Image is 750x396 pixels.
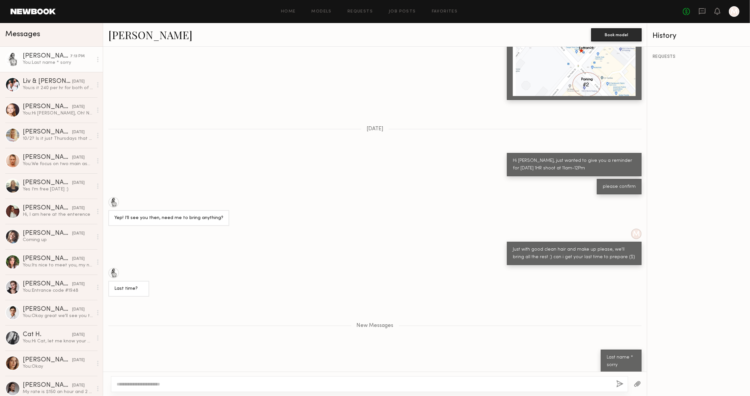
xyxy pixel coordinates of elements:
[432,10,458,14] a: Favorites
[72,231,85,237] div: [DATE]
[114,214,223,222] div: Yep! I’ll see you then, need me to bring anything?
[23,154,72,161] div: [PERSON_NAME]
[513,246,636,261] div: Just with good clean hair and make up please, we'll bring all the rest :) can i get your last tim...
[23,306,72,313] div: [PERSON_NAME]
[23,357,72,363] div: [PERSON_NAME]
[653,32,745,40] div: History
[72,332,85,338] div: [DATE]
[357,323,394,329] span: New Messages
[72,383,85,389] div: [DATE]
[72,256,85,262] div: [DATE]
[23,161,93,167] div: You: We focus on two main aspects: first, the online portfolio. When candidates arrive, they ofte...
[72,129,85,136] div: [DATE]
[23,129,72,136] div: [PERSON_NAME]
[23,110,93,116] div: You: Hi [PERSON_NAME], Oh! No. I hope you recover soon, as soon you recover reach back to me! I w...
[23,186,93,192] div: Yes I’m free [DATE] :)
[23,281,72,287] div: [PERSON_NAME]
[23,85,93,91] div: You: is it 240 per hr for both of you or per person
[607,354,636,369] div: Last name * sorry
[23,104,72,110] div: [PERSON_NAME]
[23,60,93,66] div: You: Last name * sorry
[72,281,85,287] div: [DATE]
[23,287,93,294] div: You: Entrance code #1948
[72,180,85,186] div: [DATE]
[591,28,642,41] button: Book model
[281,10,296,14] a: Home
[23,136,93,142] div: 10/2? Is it just Thursdays that you have available? If so would the 9th or 16th work?
[23,230,72,237] div: [PERSON_NAME]
[23,313,93,319] div: You: Okay great we'll see you then
[23,211,93,218] div: Hi, I am here at the enterence
[23,363,93,370] div: You: Okay
[23,205,72,211] div: [PERSON_NAME]
[347,10,373,14] a: Requests
[367,126,383,132] span: [DATE]
[23,389,93,395] div: My rate is $150 an hour and 2 hours minimum
[389,10,416,14] a: Job Posts
[23,332,72,338] div: Cat H.
[5,31,40,38] span: Messages
[23,382,72,389] div: [PERSON_NAME]
[23,256,72,262] div: [PERSON_NAME]
[23,237,93,243] div: Coming up
[653,55,745,59] div: REQUESTS
[591,32,642,37] a: Book model
[23,180,72,186] div: [PERSON_NAME]
[513,157,636,172] div: Hi [PERSON_NAME], just wanted to give you a reminder for [DATE] 1HR shoot at 11am-12Pm
[312,10,332,14] a: Models
[72,357,85,363] div: [DATE]
[70,53,85,60] div: 7:13 PM
[72,79,85,85] div: [DATE]
[23,53,70,60] div: [PERSON_NAME]
[729,6,739,17] a: M
[72,307,85,313] div: [DATE]
[114,285,143,293] div: Last time?
[72,205,85,211] div: [DATE]
[23,338,93,344] div: You: Hi Cat, let me know your availability
[72,155,85,161] div: [DATE]
[603,183,636,191] div: please confirm
[108,28,192,42] a: [PERSON_NAME]
[23,262,93,268] div: You: Its nice to meet you, my name is [PERSON_NAME] and I am the Head Designer at Blue B Collecti...
[23,78,72,85] div: Liv & [PERSON_NAME]
[72,104,85,110] div: [DATE]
